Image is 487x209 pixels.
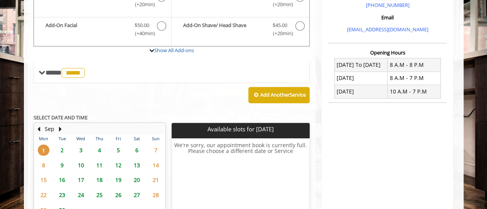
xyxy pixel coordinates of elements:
span: 3 [75,144,87,156]
a: [EMAIL_ADDRESS][DOMAIN_NAME] [347,26,428,33]
td: Select day15 [34,173,53,188]
b: Add Another Service [260,91,306,98]
span: 28 [150,189,162,201]
span: 6 [131,144,143,156]
td: Select day11 [90,158,109,173]
td: Select day25 [90,187,109,202]
td: 10 A.M - 7 P.M [388,85,441,98]
p: Available slots for [DATE] [175,126,307,133]
span: 18 [94,174,105,185]
td: [DATE] To [DATE] [334,58,388,71]
td: Select day9 [53,158,71,173]
span: 10 [75,160,87,171]
td: Select day27 [128,187,146,202]
button: Previous Month [36,125,42,133]
th: Thu [90,135,109,143]
span: $45.00 [273,21,287,29]
td: Select day20 [128,173,146,188]
h3: Email [330,15,445,20]
td: Select day18 [90,173,109,188]
span: (+40min ) [130,29,153,37]
h3: Opening Hours [328,50,447,55]
span: 7 [150,144,162,156]
td: 8 A.M - 8 P.M [388,58,441,71]
th: Mon [34,135,53,143]
td: [DATE] [334,71,388,85]
span: 12 [113,160,124,171]
span: 26 [113,189,124,201]
td: Select day21 [146,173,165,188]
td: Select day24 [71,187,90,202]
span: 19 [113,174,124,185]
a: [PHONE_NUMBER] [366,2,409,8]
b: Add-On Shave/ Head Shave [183,21,265,37]
span: 15 [38,174,49,185]
span: 14 [150,160,162,171]
td: Select day7 [146,143,165,158]
button: Next Month [57,125,64,133]
td: Select day12 [109,158,127,173]
b: SELECT DATE AND TIME [34,114,88,121]
span: (+20min ) [130,0,153,8]
td: Select day22 [34,187,53,202]
th: Wed [71,135,90,143]
span: (+20min ) [268,29,291,37]
td: 8 A.M - 7 P.M [388,71,441,85]
span: 23 [56,189,68,201]
td: Select day16 [53,173,71,188]
span: (+20min ) [268,0,291,8]
button: Add AnotherService [248,87,310,103]
td: Select day5 [109,143,127,158]
th: Tue [53,135,71,143]
span: 9 [56,160,68,171]
span: 20 [131,174,143,185]
td: Select day2 [53,143,71,158]
span: 13 [131,160,143,171]
td: Select day10 [71,158,90,173]
span: 21 [150,174,162,185]
th: Fri [109,135,127,143]
a: Show All Add-ons [154,47,194,54]
td: Select day17 [71,173,90,188]
span: 17 [75,174,87,185]
td: [DATE] [334,85,388,98]
label: Add-On Facial [38,21,167,39]
span: 11 [94,160,105,171]
td: Select day23 [53,187,71,202]
label: Add-On Shave/ Head Shave [175,21,305,39]
span: 25 [94,189,105,201]
span: 4 [94,144,105,156]
th: Sat [128,135,146,143]
span: $50.00 [135,21,149,29]
td: Select day6 [128,143,146,158]
td: Select day28 [146,187,165,202]
td: Select day4 [90,143,109,158]
span: 5 [113,144,124,156]
td: Select day19 [109,173,127,188]
b: Add-On Facial [45,21,127,37]
td: Select day3 [71,143,90,158]
button: Sep [45,125,54,133]
td: Select day1 [34,143,53,158]
span: 8 [38,160,49,171]
span: 2 [56,144,68,156]
td: Select day13 [128,158,146,173]
span: 1 [38,144,49,156]
span: 16 [56,174,68,185]
span: 27 [131,189,143,201]
td: Select day26 [109,187,127,202]
span: 24 [75,189,87,201]
td: Select day8 [34,158,53,173]
td: Select day14 [146,158,165,173]
th: Sun [146,135,165,143]
span: 22 [38,189,49,201]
